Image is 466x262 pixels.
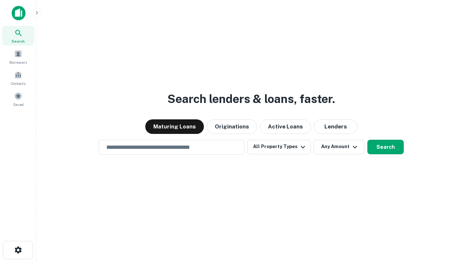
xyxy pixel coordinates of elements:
[11,80,25,86] span: Contacts
[260,119,311,134] button: Active Loans
[2,68,34,88] a: Contacts
[13,102,24,107] span: Saved
[207,119,257,134] button: Originations
[2,47,34,67] a: Borrowers
[2,89,34,109] a: Saved
[367,140,404,154] button: Search
[12,6,25,20] img: capitalize-icon.png
[430,204,466,239] iframe: Chat Widget
[247,140,311,154] button: All Property Types
[314,119,358,134] button: Lenders
[167,90,335,108] h3: Search lenders & loans, faster.
[12,38,25,44] span: Search
[9,59,27,65] span: Borrowers
[2,26,34,45] a: Search
[313,140,364,154] button: Any Amount
[145,119,204,134] button: Maturing Loans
